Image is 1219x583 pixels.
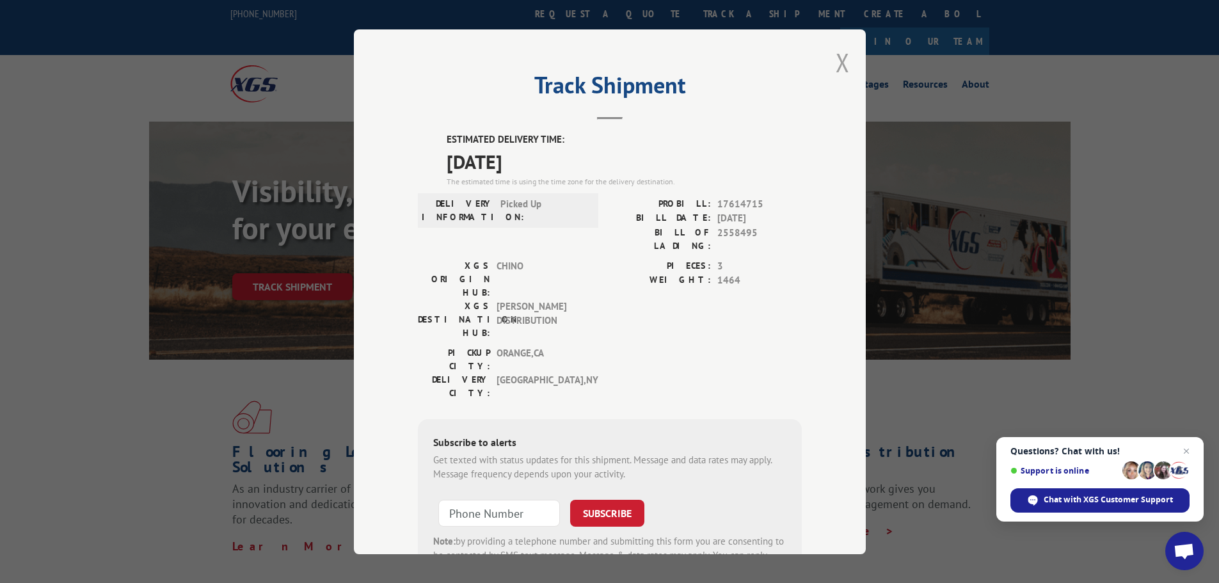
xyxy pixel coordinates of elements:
[418,259,490,299] label: XGS ORIGIN HUB:
[497,259,583,299] span: CHINO
[610,273,711,288] label: WEIGHT:
[1179,443,1194,459] span: Close chat
[717,196,802,211] span: 17614715
[610,211,711,226] label: BILL DATE:
[418,76,802,100] h2: Track Shipment
[418,372,490,399] label: DELIVERY CITY:
[717,211,802,226] span: [DATE]
[447,175,802,187] div: The estimated time is using the time zone for the delivery destination.
[610,196,711,211] label: PROBILL:
[717,259,802,273] span: 3
[1010,446,1190,456] span: Questions? Chat with us!
[497,346,583,372] span: ORANGE , CA
[1044,494,1173,506] span: Chat with XGS Customer Support
[497,372,583,399] span: [GEOGRAPHIC_DATA] , NY
[433,534,456,547] strong: Note:
[438,499,560,526] input: Phone Number
[447,132,802,147] label: ESTIMATED DELIVERY TIME:
[717,273,802,288] span: 1464
[1010,488,1190,513] div: Chat with XGS Customer Support
[836,45,850,79] button: Close modal
[433,534,786,577] div: by providing a telephone number and submitting this form you are consenting to be contacted by SM...
[500,196,587,223] span: Picked Up
[610,225,711,252] label: BILL OF LADING:
[433,434,786,452] div: Subscribe to alerts
[1010,466,1118,475] span: Support is online
[422,196,494,223] label: DELIVERY INFORMATION:
[447,147,802,175] span: [DATE]
[717,225,802,252] span: 2558495
[610,259,711,273] label: PIECES:
[418,346,490,372] label: PICKUP CITY:
[570,499,644,526] button: SUBSCRIBE
[497,299,583,339] span: [PERSON_NAME] DISTRIBUTION
[433,452,786,481] div: Get texted with status updates for this shipment. Message and data rates may apply. Message frequ...
[1165,532,1204,570] div: Open chat
[418,299,490,339] label: XGS DESTINATION HUB:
